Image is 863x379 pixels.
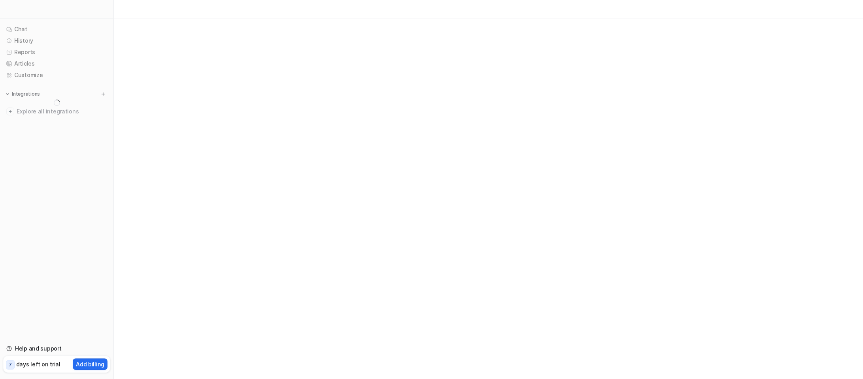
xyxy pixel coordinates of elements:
a: History [3,35,110,46]
button: Integrations [3,90,42,98]
img: explore all integrations [6,107,14,115]
p: Add billing [76,360,104,368]
a: Reports [3,47,110,58]
p: 7 [9,361,12,368]
img: expand menu [5,91,10,97]
a: Help and support [3,343,110,354]
a: Articles [3,58,110,69]
img: menu_add.svg [100,91,106,97]
a: Chat [3,24,110,35]
a: Customize [3,70,110,81]
p: Integrations [12,91,40,97]
p: days left on trial [16,360,60,368]
button: Add billing [73,358,107,370]
span: Explore all integrations [17,105,107,118]
a: Explore all integrations [3,106,110,117]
